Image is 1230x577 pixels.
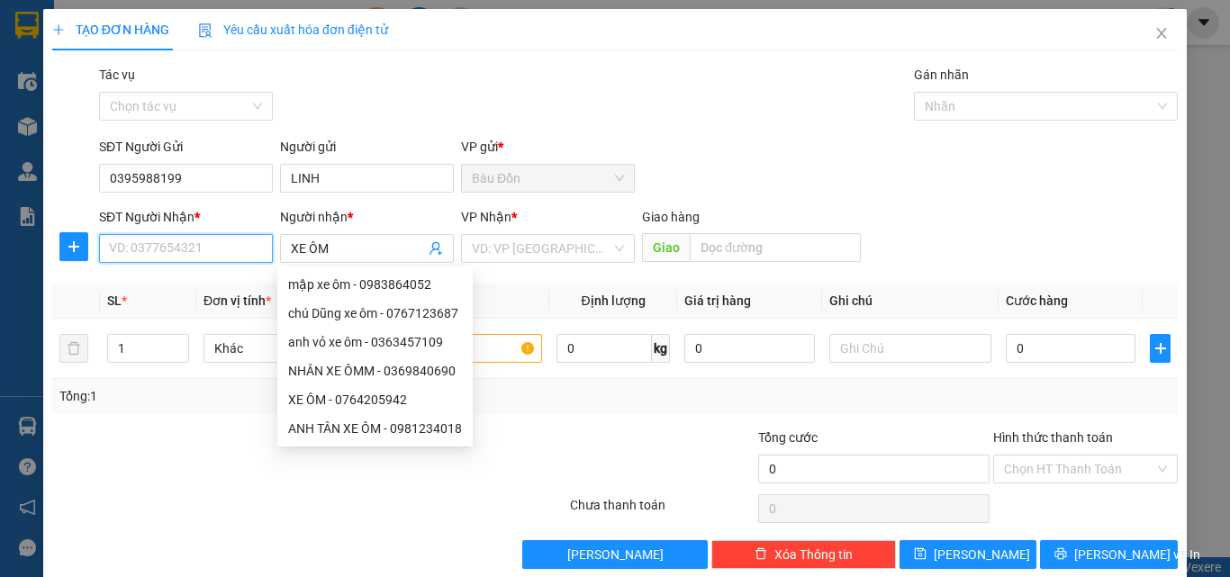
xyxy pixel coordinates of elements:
[993,430,1113,445] label: Hình thức thanh toán
[288,419,462,438] div: ANH TÂN XE ÔM - 0981234018
[277,414,473,443] div: ANH TÂN XE ÔM - 0981234018
[277,299,473,328] div: chú Dũng xe ôm - 0767123687
[522,540,707,569] button: [PERSON_NAME]
[934,545,1030,564] span: [PERSON_NAME]
[288,332,462,352] div: anh vỏ xe ôm - 0363457109
[1040,540,1178,569] button: printer[PERSON_NAME] và In
[684,334,814,363] input: 0
[758,430,818,445] span: Tổng cước
[429,241,443,256] span: user-add
[1136,9,1187,59] button: Close
[99,207,273,227] div: SĐT Người Nhận
[59,232,88,261] button: plus
[15,37,159,59] div: HIỀN
[711,540,896,569] button: deleteXóa Thông tin
[461,210,511,224] span: VP Nhận
[15,59,159,84] div: 0962972962
[172,17,215,36] span: Nhận:
[214,335,355,362] span: Khác
[198,23,388,37] span: Yêu cầu xuất hóa đơn điện tử
[280,207,454,227] div: Người nhận
[14,116,162,138] div: 50.000
[288,275,462,294] div: mập xe ôm - 0983864052
[15,17,43,36] span: Gửi:
[461,137,635,157] div: VP gửi
[472,165,624,192] span: Bàu Đồn
[172,15,317,59] div: Lý Thường Kiệt
[99,137,273,157] div: SĐT Người Gửi
[280,137,454,157] div: Người gửi
[52,23,65,36] span: plus
[755,547,767,562] span: delete
[277,328,473,356] div: anh vỏ xe ôm - 0363457109
[1154,26,1169,41] span: close
[15,15,159,37] div: Bàu Đồn
[60,239,87,254] span: plus
[1006,293,1068,308] span: Cước hàng
[1150,334,1171,363] button: plus
[774,545,853,564] span: Xóa Thông tin
[59,386,476,406] div: Tổng: 1
[1151,341,1170,356] span: plus
[99,68,135,82] label: Tác vụ
[568,495,756,527] div: Chưa thanh toán
[900,540,1037,569] button: save[PERSON_NAME]
[652,334,670,363] span: kg
[277,385,473,414] div: XE ÔM - 0764205942
[59,334,88,363] button: delete
[277,356,473,385] div: NHÂN XE ÔMM - 0369840690
[581,293,645,308] span: Định lượng
[1054,547,1067,562] span: printer
[822,284,999,319] th: Ghi chú
[107,293,122,308] span: SL
[203,293,271,308] span: Đơn vị tính
[288,303,462,323] div: chú Dũng xe ôm - 0767123687
[14,118,41,137] span: CR :
[684,293,751,308] span: Giá trị hàng
[198,23,213,38] img: icon
[642,233,690,262] span: Giao
[1074,545,1200,564] span: [PERSON_NAME] và In
[642,210,700,224] span: Giao hàng
[288,390,462,410] div: XE ÔM - 0764205942
[172,59,317,80] div: CƯỜNG
[567,545,664,564] span: [PERSON_NAME]
[172,80,317,105] div: 0938628118
[829,334,991,363] input: Ghi Chú
[277,270,473,299] div: mập xe ôm - 0983864052
[52,23,169,37] span: TẠO ĐƠN HÀNG
[914,547,927,562] span: save
[914,68,969,82] label: Gán nhãn
[690,233,861,262] input: Dọc đường
[288,361,462,381] div: NHÂN XE ÔMM - 0369840690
